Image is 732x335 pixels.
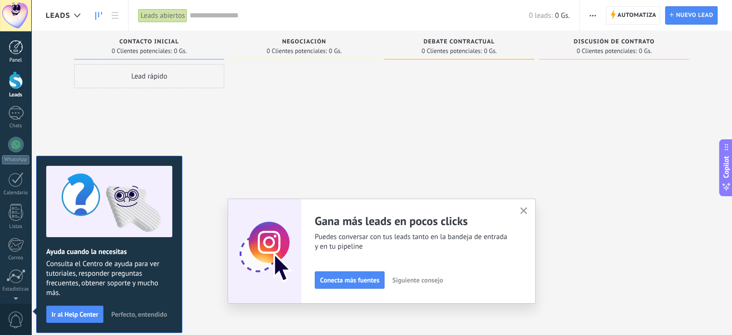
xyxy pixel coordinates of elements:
div: Leads abiertos [138,9,187,23]
span: Automatiza [617,7,656,24]
div: Negociación [234,39,374,47]
span: 0 Clientes potenciales: [267,48,327,54]
span: 0 Gs. [329,48,342,54]
div: Lead rápido [74,64,224,88]
a: Automatiza [606,6,661,25]
span: Debate contractual [424,39,495,45]
span: Discusión de contrato [574,39,655,45]
div: Listas [2,224,30,230]
div: Discusión de contrato [544,39,684,47]
span: 0 Clientes potenciales: [422,48,482,54]
div: Panel [2,57,30,64]
span: 0 Gs. [174,48,187,54]
div: Correo [2,255,30,261]
span: Puedes conversar con tus leads tanto en la bandeja de entrada y en tu pipeline [315,232,508,252]
span: Negociación [282,39,326,45]
div: Leads [2,92,30,98]
h2: Ayuda cuando la necesitas [46,247,172,256]
span: Perfecto, entendido [111,311,167,318]
span: Contacto inicial [119,39,179,45]
span: 0 Gs. [555,11,570,20]
button: Perfecto, entendido [107,307,171,322]
div: Calendario [2,190,30,196]
div: Contacto inicial [79,39,219,47]
h2: Gana más leads en pocos clicks [315,214,508,228]
span: Copilot [721,156,731,178]
span: Consulta el Centro de ayuda para ver tutoriales, responder preguntas frecuentes, obtener soporte ... [46,259,172,298]
button: Siguiente consejo [388,273,447,287]
span: 0 Gs. [484,48,497,54]
span: 0 Clientes potenciales: [577,48,637,54]
button: Ir al Help Center [46,306,103,323]
span: Leads [46,11,70,20]
span: Nuevo lead [676,7,713,24]
button: Más [586,6,600,25]
span: Ir al Help Center [51,311,98,318]
span: Conecta más fuentes [320,277,379,283]
a: Leads [90,6,107,25]
span: 0 leads: [529,11,552,20]
button: Conecta más fuentes [315,271,385,289]
a: Nuevo lead [665,6,718,25]
span: 0 Gs. [639,48,652,54]
div: Chats [2,123,30,129]
div: WhatsApp [2,155,29,164]
span: Siguiente consejo [392,277,443,283]
span: 0 Clientes potenciales: [112,48,172,54]
div: Estadísticas [2,286,30,293]
a: Lista [107,6,123,25]
div: Debate contractual [389,39,529,47]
